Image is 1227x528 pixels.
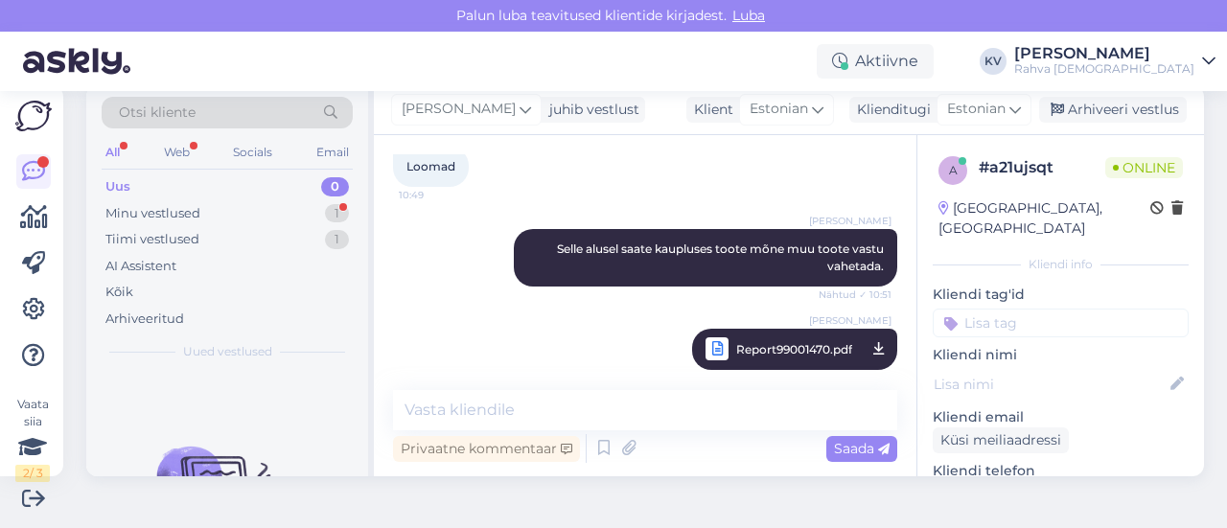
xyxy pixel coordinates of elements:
[933,407,1189,427] p: Kliendi email
[105,257,176,276] div: AI Assistent
[727,7,771,24] span: Luba
[834,440,890,457] span: Saada
[321,177,349,196] div: 0
[1014,46,1194,61] div: [PERSON_NAME]
[819,287,891,302] span: Nähtud ✓ 10:51
[183,343,272,360] span: Uued vestlused
[105,204,200,223] div: Minu vestlused
[105,230,199,249] div: Tiimi vestlused
[1014,61,1194,77] div: Rahva [DEMOGRAPHIC_DATA]
[980,48,1007,75] div: KV
[325,204,349,223] div: 1
[947,99,1006,120] span: Estonian
[399,188,471,202] span: 10:49
[119,103,196,123] span: Otsi kliente
[933,345,1189,365] p: Kliendi nimi
[102,140,124,165] div: All
[15,396,50,482] div: Vaata siia
[849,100,931,120] div: Klienditugi
[692,329,897,370] a: [PERSON_NAME]Report99001470.pdfNähtud ✓ 10:51
[933,309,1189,337] input: Lisa tag
[160,140,194,165] div: Web
[809,214,891,228] span: [PERSON_NAME]
[1014,46,1215,77] a: [PERSON_NAME]Rahva [DEMOGRAPHIC_DATA]
[817,44,934,79] div: Aktiivne
[809,313,891,328] span: [PERSON_NAME]
[736,337,852,361] span: Report99001470.pdf
[393,436,580,462] div: Privaatne kommentaar
[325,230,349,249] div: 1
[557,241,887,273] span: Selle alusel saate kaupluses toote mõne muu toote vastu vahetada.
[105,177,130,196] div: Uus
[933,256,1189,273] div: Kliendi info
[1039,97,1187,123] div: Arhiveeri vestlus
[15,101,52,131] img: Askly Logo
[406,159,455,173] span: Loomad
[750,99,808,120] span: Estonian
[979,156,1105,179] div: # a21ujsqt
[949,163,958,177] span: a
[105,310,184,329] div: Arhiveeritud
[686,100,733,120] div: Klient
[933,427,1069,453] div: Küsi meiliaadressi
[229,140,276,165] div: Socials
[105,283,133,302] div: Kõik
[819,365,891,389] span: Nähtud ✓ 10:51
[313,140,353,165] div: Email
[1105,157,1183,178] span: Online
[938,198,1150,239] div: [GEOGRAPHIC_DATA], [GEOGRAPHIC_DATA]
[402,99,516,120] span: [PERSON_NAME]
[934,374,1167,395] input: Lisa nimi
[15,465,50,482] div: 2 / 3
[542,100,639,120] div: juhib vestlust
[933,461,1189,481] p: Kliendi telefon
[933,285,1189,305] p: Kliendi tag'id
